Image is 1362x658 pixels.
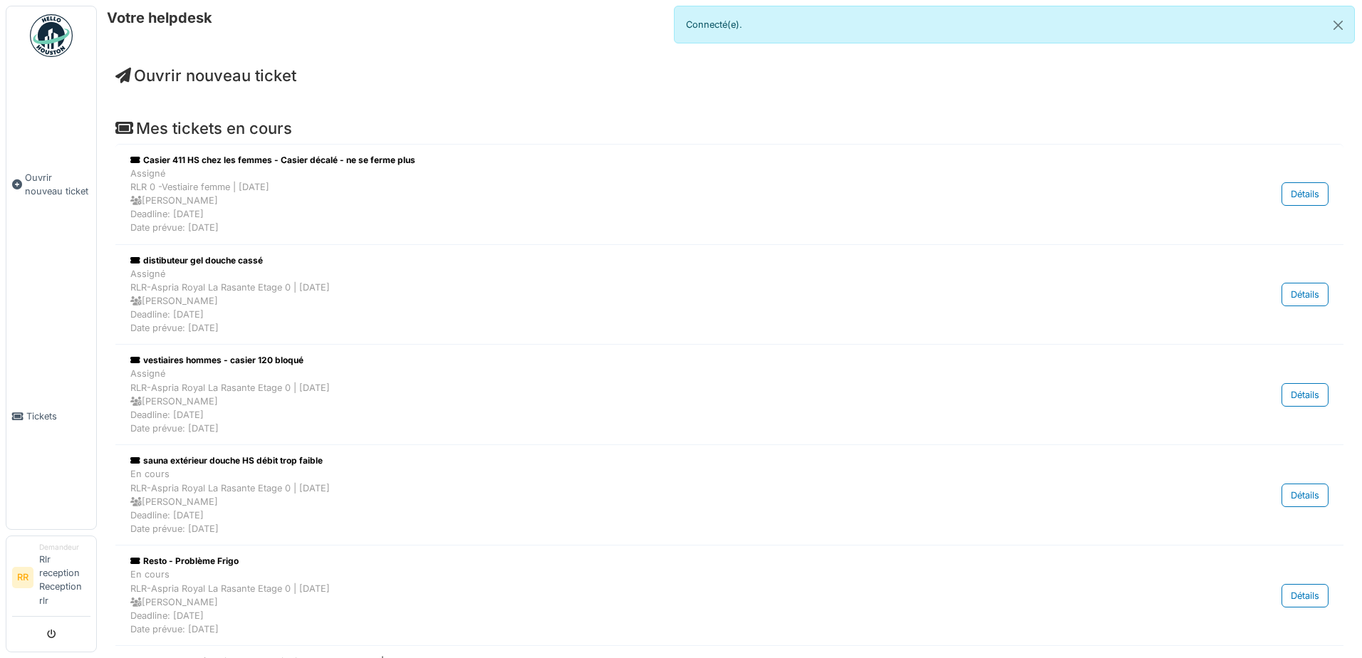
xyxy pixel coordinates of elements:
button: Close [1322,6,1354,44]
a: Tickets [6,303,96,528]
div: sauna extérieur douche HS débit trop faible [130,454,1154,467]
div: Demandeur [39,542,90,553]
div: Assigné RLR 0 -Vestiaire femme | [DATE] [PERSON_NAME] Deadline: [DATE] Date prévue: [DATE] [130,167,1154,235]
div: Assigné RLR-Aspria Royal La Rasante Etage 0 | [DATE] [PERSON_NAME] Deadline: [DATE] Date prévue: ... [130,267,1154,335]
a: Ouvrir nouveau ticket [6,65,96,303]
div: Détails [1282,182,1329,206]
div: distibuteur gel douche cassé [130,254,1154,267]
div: En cours RLR-Aspria Royal La Rasante Etage 0 | [DATE] [PERSON_NAME] Deadline: [DATE] Date prévue:... [130,467,1154,536]
h4: Mes tickets en cours [115,119,1343,137]
span: Ouvrir nouveau ticket [25,171,90,198]
div: En cours RLR-Aspria Royal La Rasante Etage 0 | [DATE] [PERSON_NAME] Deadline: [DATE] Date prévue:... [130,568,1154,636]
li: Rlr reception Reception rlr [39,542,90,613]
a: sauna extérieur douche HS débit trop faible En coursRLR-Aspria Royal La Rasante Etage 0 | [DATE] ... [127,451,1332,539]
a: Resto - Problème Frigo En coursRLR-Aspria Royal La Rasante Etage 0 | [DATE] [PERSON_NAME]Deadline... [127,551,1332,639]
a: RR DemandeurRlr reception Reception rlr [12,542,90,617]
span: Tickets [26,409,90,423]
a: Ouvrir nouveau ticket [115,66,296,85]
a: distibuteur gel douche cassé AssignéRLR-Aspria Royal La Rasante Etage 0 | [DATE] [PERSON_NAME]Dea... [127,251,1332,339]
div: vestiaires hommes - casier 120 bloqué [130,354,1154,367]
li: RR [12,567,33,588]
div: Détails [1282,383,1329,407]
div: Assigné RLR-Aspria Royal La Rasante Etage 0 | [DATE] [PERSON_NAME] Deadline: [DATE] Date prévue: ... [130,367,1154,435]
div: Resto - Problème Frigo [130,555,1154,568]
img: Badge_color-CXgf-gQk.svg [30,14,73,57]
a: Casier 411 HS chez les femmes - Casier décalé - ne se ferme plus AssignéRLR 0 -Vestiaire femme | ... [127,150,1332,239]
h6: Votre helpdesk [107,9,212,26]
div: Détails [1282,283,1329,306]
div: Détails [1282,584,1329,607]
a: vestiaires hommes - casier 120 bloqué AssignéRLR-Aspria Royal La Rasante Etage 0 | [DATE] [PERSON... [127,350,1332,439]
div: Connecté(e). [674,6,1355,43]
div: Détails [1282,484,1329,507]
div: Casier 411 HS chez les femmes - Casier décalé - ne se ferme plus [130,154,1154,167]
